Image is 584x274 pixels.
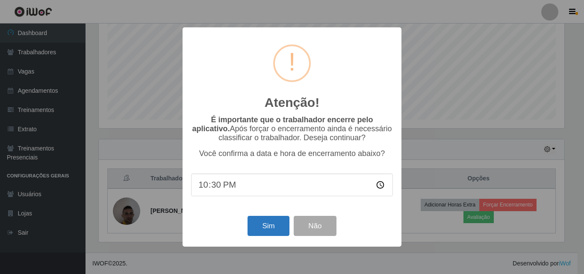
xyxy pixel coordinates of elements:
h2: Atenção! [265,95,319,110]
button: Sim [248,216,289,236]
button: Não [294,216,336,236]
b: É importante que o trabalhador encerre pelo aplicativo. [192,115,373,133]
p: Você confirma a data e hora de encerramento abaixo? [191,149,393,158]
p: Após forçar o encerramento ainda é necessário classificar o trabalhador. Deseja continuar? [191,115,393,142]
